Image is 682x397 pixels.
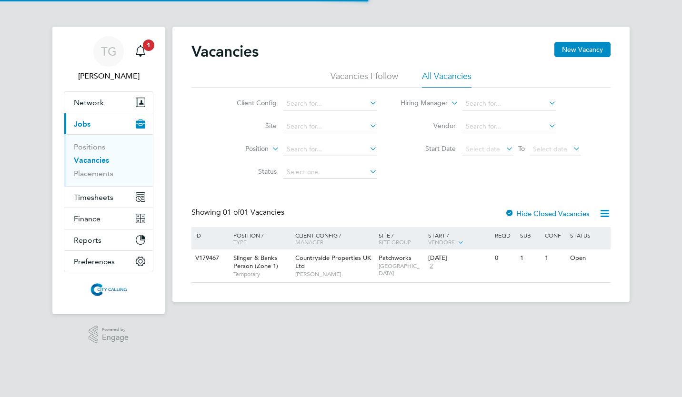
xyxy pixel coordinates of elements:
input: Search for... [462,97,556,110]
span: TG [101,45,117,58]
span: Manager [295,238,323,246]
a: 1 [131,36,150,67]
button: Timesheets [64,187,153,208]
span: Finance [74,214,100,223]
label: Status [222,167,277,176]
div: V179467 [193,249,226,267]
img: citycalling-logo-retina.png [88,282,129,297]
button: Reports [64,229,153,250]
div: 1 [542,249,567,267]
div: Conf [542,227,567,243]
div: Sub [518,227,542,243]
span: Powered by [102,326,129,334]
button: Finance [64,208,153,229]
span: 1 [143,40,154,51]
input: Search for... [283,97,377,110]
div: Reqd [492,227,517,243]
span: Engage [102,334,129,342]
a: Positions [74,142,105,151]
div: 0 [492,249,517,267]
div: Position / [226,227,293,250]
a: TG[PERSON_NAME] [64,36,153,82]
div: [DATE] [428,254,490,262]
label: Hide Closed Vacancies [505,209,590,218]
div: Jobs [64,134,153,186]
button: New Vacancy [554,42,611,57]
div: ID [193,227,226,243]
label: Client Config [222,99,277,107]
div: Open [568,249,609,267]
div: Start / [426,227,492,251]
span: 2 [428,262,434,270]
div: Status [568,227,609,243]
span: [GEOGRAPHIC_DATA] [379,262,424,277]
label: Site [222,121,277,130]
span: To [515,142,528,155]
span: Patchworks [379,254,411,262]
span: Vendors [428,238,455,246]
label: Position [214,144,269,154]
span: Slinger & Banks Person (Zone 1) [233,254,278,270]
span: Site Group [379,238,411,246]
input: Search for... [283,143,377,156]
label: Hiring Manager [393,99,448,108]
div: Site / [376,227,426,250]
a: Vacancies [74,156,109,165]
label: Start Date [401,144,456,153]
nav: Main navigation [52,27,165,314]
a: Placements [74,169,113,178]
button: Network [64,92,153,113]
span: Select date [533,145,567,153]
span: Reports [74,236,101,245]
span: Preferences [74,257,115,266]
span: Jobs [74,119,90,129]
div: Showing [191,208,286,218]
input: Select one [283,166,377,179]
span: Toby Gibbs [64,70,153,82]
span: 01 of [223,208,240,217]
div: Client Config / [293,227,376,250]
span: Timesheets [74,193,113,202]
span: Type [233,238,247,246]
span: 01 Vacancies [223,208,284,217]
a: Go to home page [64,282,153,297]
span: Network [74,98,104,107]
button: Jobs [64,113,153,134]
li: Vacancies I follow [331,70,398,88]
input: Search for... [462,120,556,133]
div: 1 [518,249,542,267]
button: Preferences [64,251,153,272]
input: Search for... [283,120,377,133]
a: Powered byEngage [89,326,129,344]
span: Temporary [233,270,291,278]
span: [PERSON_NAME] [295,270,374,278]
h2: Vacancies [191,42,259,61]
label: Vendor [401,121,456,130]
span: Select date [466,145,500,153]
span: Countryside Properties UK Ltd [295,254,371,270]
li: All Vacancies [422,70,471,88]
